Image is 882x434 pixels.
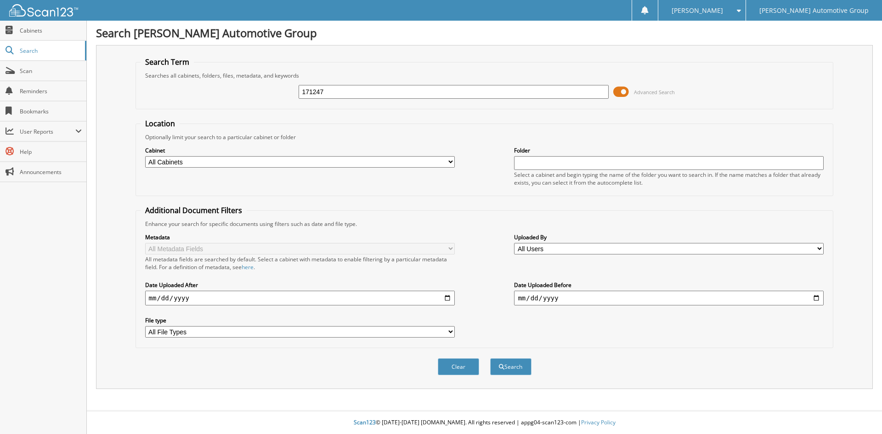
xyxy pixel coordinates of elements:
[20,168,82,176] span: Announcements
[20,87,82,95] span: Reminders
[145,281,455,289] label: Date Uploaded After
[87,411,882,434] div: © [DATE]-[DATE] [DOMAIN_NAME]. All rights reserved | appg04-scan123-com |
[634,89,675,96] span: Advanced Search
[141,72,829,79] div: Searches all cabinets, folders, files, metadata, and keywords
[20,67,82,75] span: Scan
[354,418,376,426] span: Scan123
[145,233,455,241] label: Metadata
[145,147,455,154] label: Cabinet
[438,358,479,375] button: Clear
[514,171,824,186] div: Select a cabinet and begin typing the name of the folder you want to search in. If the name match...
[20,128,75,135] span: User Reports
[141,57,194,67] legend: Search Term
[672,8,723,13] span: [PERSON_NAME]
[141,220,829,228] div: Enhance your search for specific documents using filters such as date and file type.
[20,148,82,156] span: Help
[514,233,824,241] label: Uploaded By
[20,27,82,34] span: Cabinets
[145,291,455,305] input: start
[759,8,869,13] span: [PERSON_NAME] Automotive Group
[490,358,531,375] button: Search
[9,4,78,17] img: scan123-logo-white.svg
[581,418,616,426] a: Privacy Policy
[20,107,82,115] span: Bookmarks
[20,47,80,55] span: Search
[96,25,873,40] h1: Search [PERSON_NAME] Automotive Group
[514,147,824,154] label: Folder
[836,390,882,434] iframe: Chat Widget
[242,263,254,271] a: here
[141,133,829,141] div: Optionally limit your search to a particular cabinet or folder
[141,205,247,215] legend: Additional Document Filters
[514,291,824,305] input: end
[145,316,455,324] label: File type
[145,255,455,271] div: All metadata fields are searched by default. Select a cabinet with metadata to enable filtering b...
[141,118,180,129] legend: Location
[514,281,824,289] label: Date Uploaded Before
